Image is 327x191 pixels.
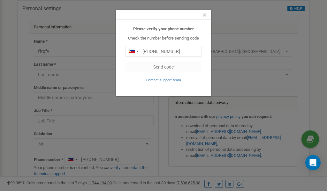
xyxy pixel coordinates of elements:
[203,12,206,18] button: Close
[126,46,141,56] div: Telephone country code
[125,35,202,41] p: Check the number before sending code
[305,155,321,170] div: Open Intercom Messenger
[125,46,202,57] input: 0905 123 4567
[203,11,206,19] span: ×
[133,26,194,31] b: Please verify your phone number
[125,62,202,72] button: Send code
[146,77,181,82] a: Contact support team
